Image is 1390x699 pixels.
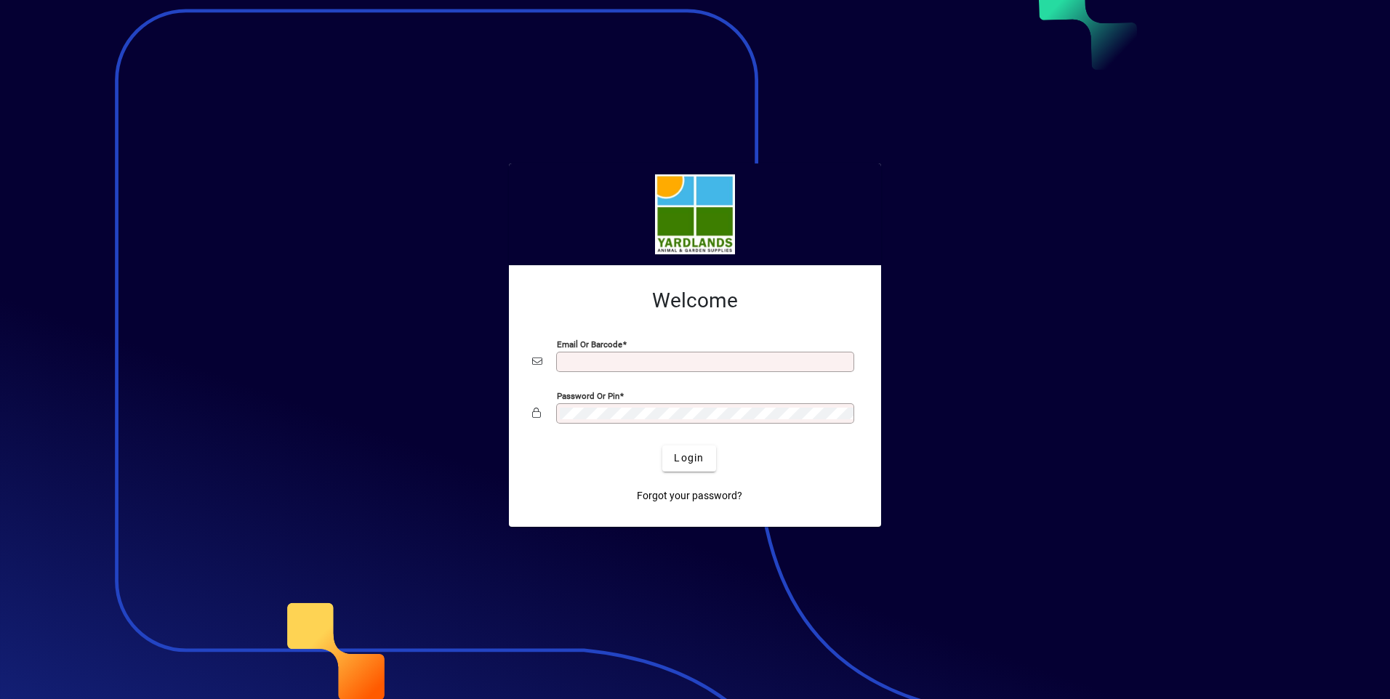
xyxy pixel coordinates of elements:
span: Login [674,450,704,466]
a: Forgot your password? [631,483,748,509]
button: Login [662,445,715,472]
mat-label: Password or Pin [557,390,619,400]
h2: Welcome [532,288,858,313]
mat-label: Email or Barcode [557,339,622,349]
span: Forgot your password? [637,488,742,504]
